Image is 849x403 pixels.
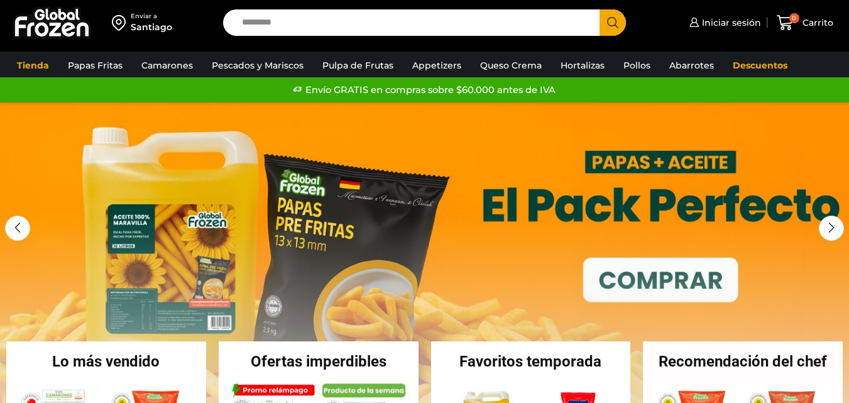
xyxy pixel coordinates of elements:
[11,53,55,77] a: Tienda
[643,354,843,369] h2: Recomendación del chef
[663,53,720,77] a: Abarrotes
[617,53,657,77] a: Pollos
[316,53,400,77] a: Pulpa de Frutas
[699,16,761,29] span: Iniciar sesión
[726,53,794,77] a: Descuentos
[819,216,844,241] div: Next slide
[131,21,172,33] div: Santiago
[789,13,799,23] span: 0
[600,9,626,36] button: Search button
[219,354,419,369] h2: Ofertas imperdibles
[131,12,172,21] div: Enviar a
[205,53,310,77] a: Pescados y Mariscos
[774,8,836,38] a: 0 Carrito
[431,354,631,369] h2: Favoritos temporada
[406,53,468,77] a: Appetizers
[135,53,199,77] a: Camarones
[474,53,548,77] a: Queso Crema
[799,16,833,29] span: Carrito
[5,216,30,241] div: Previous slide
[6,354,206,369] h2: Lo más vendido
[62,53,129,77] a: Papas Fritas
[554,53,611,77] a: Hortalizas
[112,12,131,33] img: address-field-icon.svg
[686,10,761,35] a: Iniciar sesión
